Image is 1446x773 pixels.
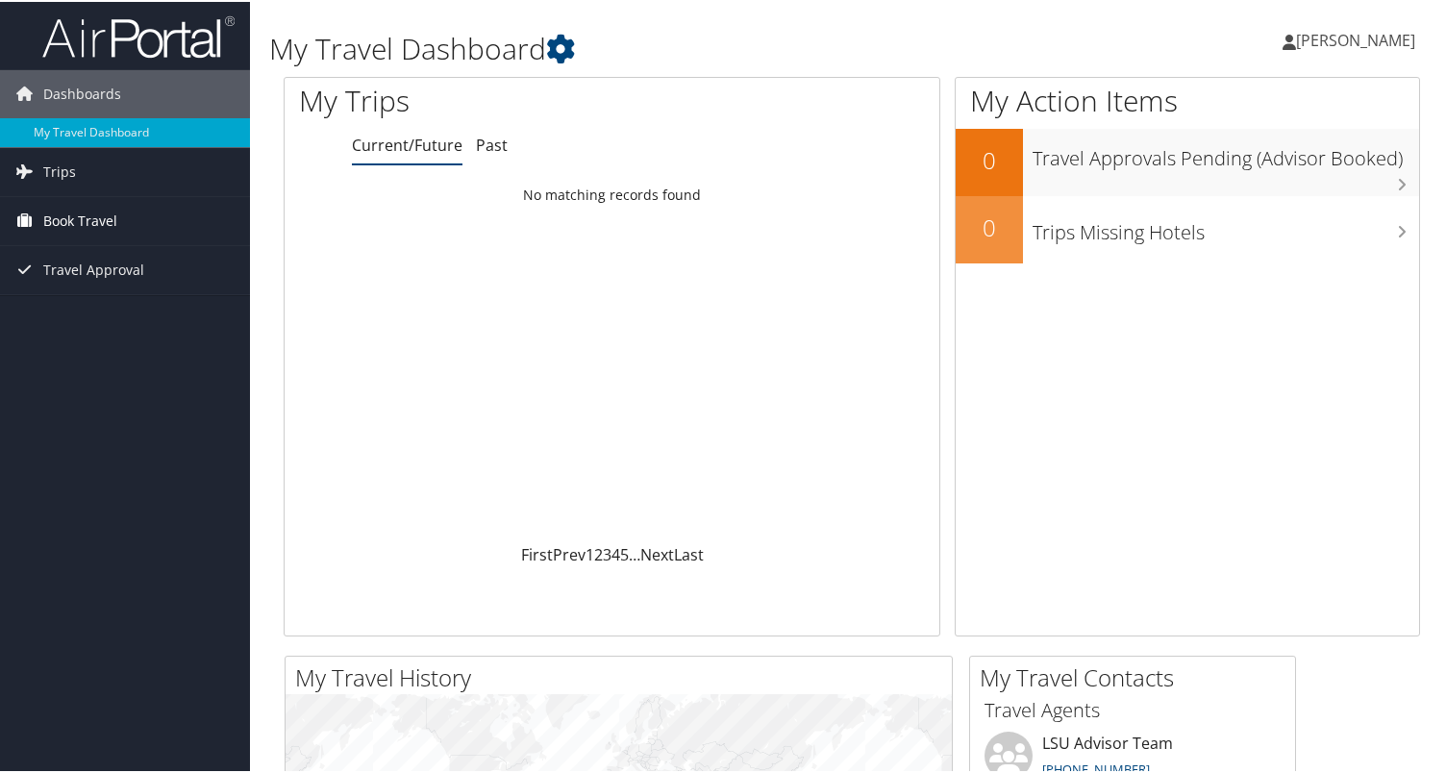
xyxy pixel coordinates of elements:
[299,79,652,119] h1: My Trips
[285,176,939,211] td: No matching records found
[611,542,620,563] a: 4
[985,695,1281,722] h3: Travel Agents
[1296,28,1415,49] span: [PERSON_NAME]
[42,12,235,58] img: airportal-logo.png
[43,195,117,243] span: Book Travel
[620,542,629,563] a: 5
[674,542,704,563] a: Last
[1283,10,1434,67] a: [PERSON_NAME]
[43,68,121,116] span: Dashboards
[956,142,1023,175] h2: 0
[476,133,508,154] a: Past
[640,542,674,563] a: Next
[956,210,1023,242] h2: 0
[1033,208,1419,244] h3: Trips Missing Hotels
[1033,134,1419,170] h3: Travel Approvals Pending (Advisor Booked)
[553,542,586,563] a: Prev
[43,146,76,194] span: Trips
[521,542,553,563] a: First
[980,660,1295,692] h2: My Travel Contacts
[956,127,1419,194] a: 0Travel Approvals Pending (Advisor Booked)
[295,660,952,692] h2: My Travel History
[586,542,594,563] a: 1
[43,244,144,292] span: Travel Approval
[956,79,1419,119] h1: My Action Items
[269,27,1046,67] h1: My Travel Dashboard
[629,542,640,563] span: …
[352,133,462,154] a: Current/Future
[594,542,603,563] a: 2
[603,542,611,563] a: 3
[956,194,1419,262] a: 0Trips Missing Hotels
